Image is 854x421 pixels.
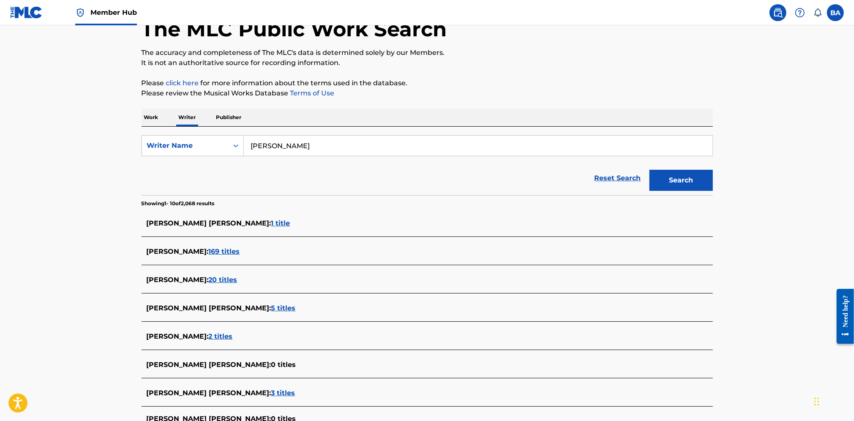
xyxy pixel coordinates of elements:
span: [PERSON_NAME] : [147,247,209,255]
p: Please review the Musical Works Database [142,88,713,98]
p: Please for more information about the terms used in the database. [142,78,713,88]
img: Top Rightsholder [75,8,85,18]
div: Help [791,4,808,21]
div: Drag [814,389,819,414]
span: [PERSON_NAME] [PERSON_NAME] : [147,304,271,312]
img: search [773,8,783,18]
div: Notifications [813,8,822,17]
iframe: Resource Center [830,282,854,350]
img: MLC Logo [10,6,43,19]
span: 1 title [271,219,290,227]
p: Publisher [214,109,244,126]
p: Writer [176,109,199,126]
p: Showing 1 - 10 of 2,068 results [142,200,215,207]
span: Member Hub [90,8,137,17]
div: User Menu [827,4,844,21]
span: 3 titles [271,389,295,397]
span: 169 titles [209,247,240,255]
a: click here [166,79,199,87]
span: [PERSON_NAME] [PERSON_NAME] : [147,361,271,369]
button: Search [649,170,713,191]
iframe: Chat Widget [812,380,854,421]
div: Writer Name [147,141,223,151]
p: The accuracy and completeness of The MLC's data is determined solely by our Members. [142,48,713,58]
span: [PERSON_NAME] : [147,276,209,284]
p: It is not an authoritative source for recording information. [142,58,713,68]
span: 0 titles [271,361,296,369]
form: Search Form [142,135,713,195]
span: [PERSON_NAME] : [147,332,209,340]
span: 5 titles [271,304,296,312]
p: Work [142,109,161,126]
a: Reset Search [590,169,645,187]
span: [PERSON_NAME] [PERSON_NAME] : [147,219,271,227]
span: 20 titles [209,276,237,284]
a: Terms of Use [289,89,335,97]
a: Public Search [769,4,786,21]
img: help [795,8,805,18]
span: 2 titles [209,332,233,340]
span: [PERSON_NAME] [PERSON_NAME] : [147,389,271,397]
h1: The MLC Public Work Search [142,16,447,42]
